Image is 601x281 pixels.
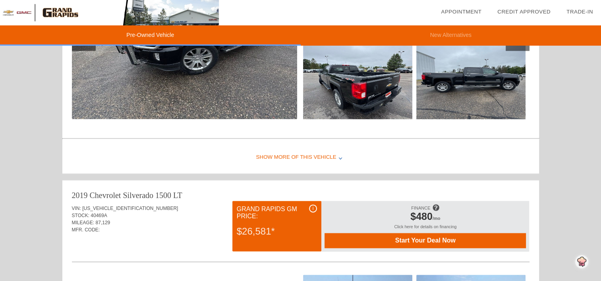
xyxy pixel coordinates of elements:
[303,37,412,119] img: 3.jpg
[309,204,317,212] div: i
[441,9,481,15] a: Appointment
[237,221,317,242] div: $26,581*
[72,190,172,201] div: 2019 Chevrolet Silverado 1500
[410,211,433,222] span: $480
[497,9,551,15] a: Credit Approved
[91,213,107,218] span: 40469A
[72,227,100,233] span: MFR. CODE:
[416,37,526,119] img: 5.jpg
[329,211,522,224] div: /mo
[566,9,593,15] a: Trade-In
[325,224,526,233] div: Click here for details on financing
[96,220,110,225] span: 87,129
[62,142,539,173] div: Show More of this Vehicle
[72,220,95,225] span: MILEAGE:
[411,206,430,210] span: FINANCE
[173,190,182,201] div: LT
[72,238,529,251] div: Quoted on [DATE] 7:42:28 AM
[334,237,516,244] span: Start Your Deal Now
[237,204,317,221] div: Grand Rapids GM Price:
[72,213,89,218] span: STOCK:
[72,206,81,211] span: VIN:
[82,206,178,211] span: [US_VEHICLE_IDENTIFICATION_NUMBER]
